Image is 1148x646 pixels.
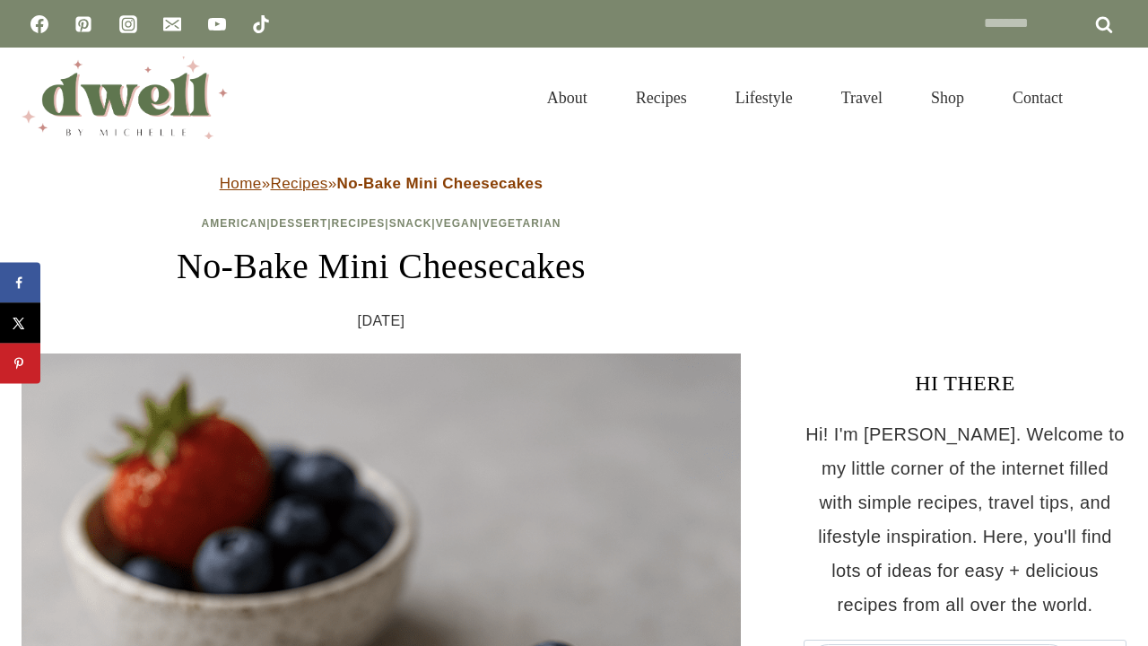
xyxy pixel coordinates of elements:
[22,240,741,293] h1: No-Bake Mini Cheesecakes
[22,57,228,139] img: DWELL by michelle
[523,66,1087,129] nav: Primary Navigation
[804,367,1126,399] h3: HI THERE
[711,66,817,129] a: Lifestyle
[22,6,57,42] a: Facebook
[817,66,907,129] a: Travel
[220,175,544,192] span: » »
[988,66,1087,129] a: Contact
[332,217,386,230] a: Recipes
[389,217,432,230] a: Snack
[199,6,235,42] a: YouTube
[271,217,328,230] a: Dessert
[907,66,988,129] a: Shop
[110,6,146,42] a: Instagram
[523,66,612,129] a: About
[337,175,544,192] strong: No-Bake Mini Cheesecakes
[202,217,561,230] span: | | | | |
[65,6,101,42] a: Pinterest
[612,66,711,129] a: Recipes
[358,308,405,335] time: [DATE]
[436,217,479,230] a: Vegan
[270,175,327,192] a: Recipes
[220,175,262,192] a: Home
[483,217,561,230] a: Vegetarian
[154,6,190,42] a: Email
[243,6,279,42] a: TikTok
[202,217,267,230] a: American
[1096,83,1126,113] button: View Search Form
[804,417,1126,622] p: Hi! I'm [PERSON_NAME]. Welcome to my little corner of the internet filled with simple recipes, tr...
